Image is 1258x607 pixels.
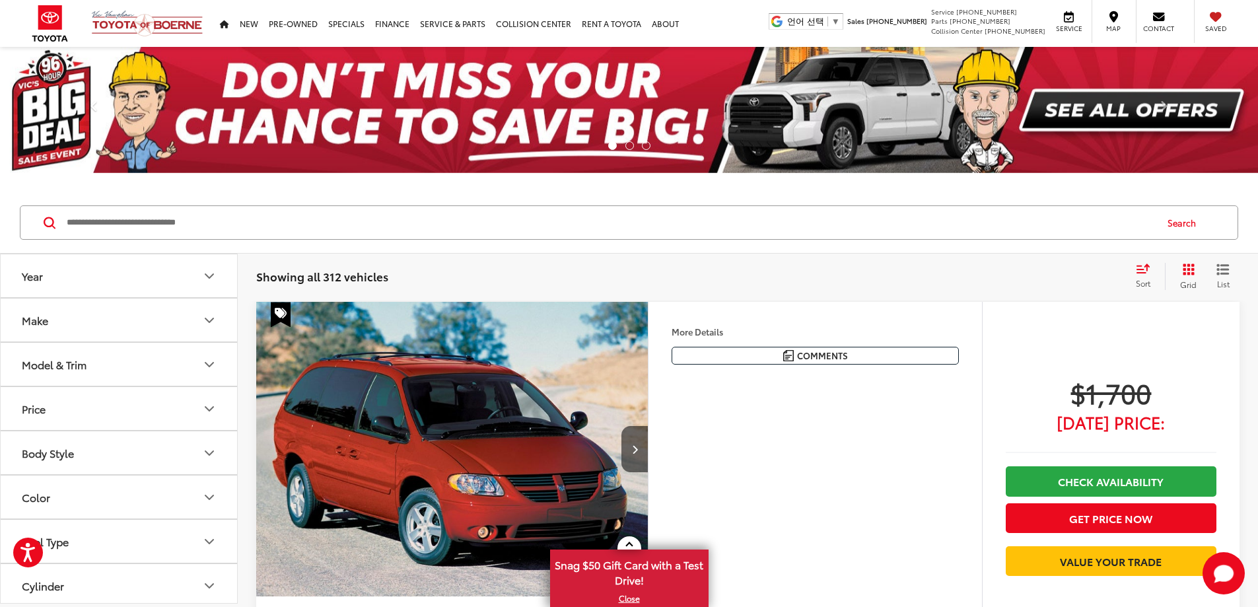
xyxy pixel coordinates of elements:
[1,343,238,386] button: Model & TrimModel & Trim
[1006,503,1216,533] button: Get Price Now
[22,491,50,503] div: Color
[1201,24,1230,33] span: Saved
[1006,415,1216,429] span: [DATE] Price:
[831,17,840,26] span: ▼
[201,357,217,373] div: Model & Trim
[787,17,840,26] a: 언어 선택​
[201,578,217,594] div: Cylinder
[256,302,649,596] a: 2006 Dodge Grand Caravan SXT2006 Dodge Grand Caravan SXT2006 Dodge Grand Caravan SXT2006 Dodge Gr...
[65,207,1155,238] input: Search by Make, Model, or Keyword
[201,268,217,284] div: Year
[201,312,217,328] div: Make
[950,16,1010,26] span: [PHONE_NUMBER]
[1129,263,1165,289] button: Select sort value
[22,535,69,548] div: Fuel Type
[22,269,43,282] div: Year
[1,520,238,563] button: Fuel TypeFuel Type
[1216,278,1230,289] span: List
[1180,279,1197,290] span: Grid
[1,476,238,518] button: ColorColor
[1165,263,1206,289] button: Grid View
[1,387,238,430] button: PricePrice
[22,314,48,326] div: Make
[22,446,74,459] div: Body Style
[1099,24,1128,33] span: Map
[22,402,46,415] div: Price
[985,26,1045,36] span: [PHONE_NUMBER]
[91,10,203,37] img: Vic Vaughan Toyota of Boerne
[22,358,87,371] div: Model & Trim
[22,579,64,592] div: Cylinder
[1,299,238,341] button: MakeMake
[931,26,983,36] span: Collision Center
[1,564,238,607] button: CylinderCylinder
[201,401,217,417] div: Price
[797,349,848,362] span: Comments
[956,7,1017,17] span: [PHONE_NUMBER]
[1,254,238,297] button: YearYear
[201,445,217,461] div: Body Style
[847,16,864,26] span: Sales
[1155,206,1215,239] button: Search
[783,350,794,361] img: Comments
[1206,263,1240,289] button: List View
[256,268,388,284] span: Showing all 312 vehicles
[1054,24,1084,33] span: Service
[1006,546,1216,576] a: Value Your Trade
[931,7,954,17] span: Service
[931,16,948,26] span: Parts
[201,489,217,505] div: Color
[672,327,959,336] h4: More Details
[866,16,927,26] span: [PHONE_NUMBER]
[787,17,824,26] span: 언어 선택
[256,302,649,596] div: 2006 Dodge Grand Caravan SXT 0
[1203,552,1245,594] svg: Start Chat
[271,302,291,327] span: Special
[256,302,649,597] img: 2006 Dodge Grand Caravan SXT
[1203,552,1245,594] button: Toggle Chat Window
[1006,376,1216,409] span: $1,700
[1143,24,1174,33] span: Contact
[551,551,707,591] span: Snag $50 Gift Card with a Test Drive!
[621,426,648,472] button: Next image
[1136,277,1150,289] span: Sort
[1006,466,1216,496] a: Check Availability
[1,431,238,474] button: Body StyleBody Style
[201,534,217,550] div: Fuel Type
[672,347,959,365] button: Comments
